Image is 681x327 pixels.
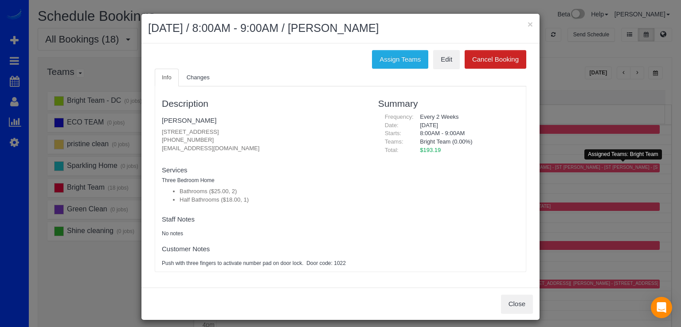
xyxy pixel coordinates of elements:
[155,69,179,87] a: Info
[162,128,365,153] p: [STREET_ADDRESS] [PHONE_NUMBER] [EMAIL_ADDRESS][DOMAIN_NAME]
[162,98,365,109] h3: Description
[528,19,533,29] button: ×
[180,196,365,204] li: Half Bathrooms ($18.00, 1)
[162,74,172,81] span: Info
[385,130,402,136] span: Starts:
[148,20,533,36] h2: [DATE] / 8:00AM - 9:00AM / [PERSON_NAME]
[187,74,210,81] span: Changes
[413,121,519,130] div: [DATE]
[162,178,365,183] h5: Three Bedroom Home
[180,187,365,196] li: Bathrooms ($25.00, 2)
[162,245,365,253] h4: Customer Notes
[433,50,460,69] a: Edit
[385,113,414,120] span: Frequency:
[162,167,365,174] h4: Services
[501,295,533,313] button: Close
[162,117,216,124] a: [PERSON_NAME]
[420,147,441,153] span: $193.19
[413,129,519,138] div: 8:00AM - 9:00AM
[385,147,399,153] span: Total:
[162,260,365,267] pre: Push with three fingers to activate number pad on door lock. Door code: 1022
[385,122,399,128] span: Date:
[465,50,526,69] button: Cancel Booking
[385,138,403,145] span: Teams:
[180,69,217,87] a: Changes
[162,216,365,223] h4: Staff Notes
[413,113,519,121] div: Every 2 Weeks
[584,149,661,160] div: Assigned Teams: Bright Team
[162,230,365,237] pre: No notes
[378,98,519,109] h3: Summary
[420,138,513,146] li: Bright Team (0.00%)
[651,297,672,318] div: Open Intercom Messenger
[372,50,428,69] button: Assign Teams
